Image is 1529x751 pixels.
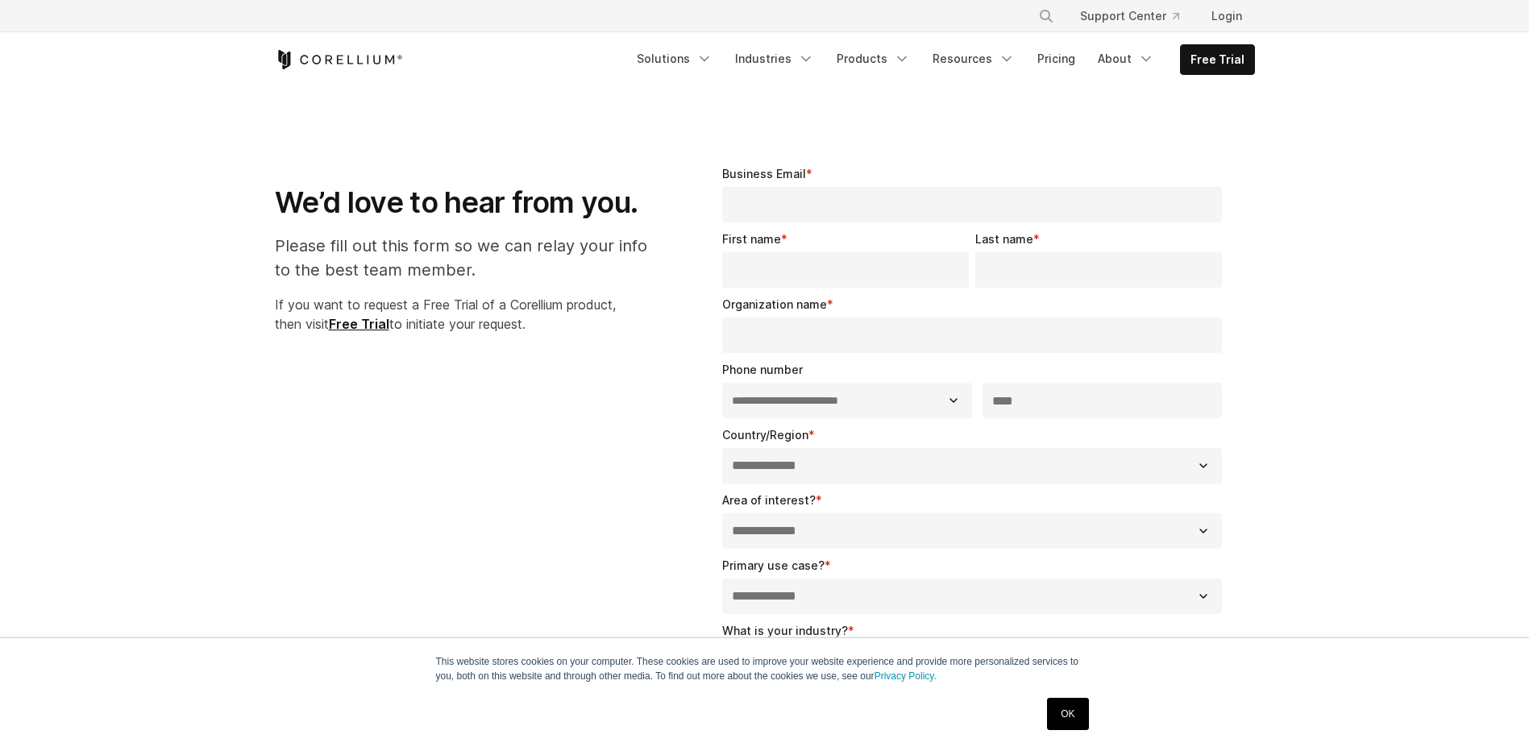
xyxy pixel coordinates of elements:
[1032,2,1061,31] button: Search
[722,297,827,311] span: Organization name
[722,624,848,637] span: What is your industry?
[827,44,920,73] a: Products
[722,493,816,507] span: Area of interest?
[975,232,1033,246] span: Last name
[1028,44,1085,73] a: Pricing
[627,44,722,73] a: Solutions
[722,558,825,572] span: Primary use case?
[275,234,664,282] p: Please fill out this form so we can relay your info to the best team member.
[1047,698,1088,730] a: OK
[275,50,403,69] a: Corellium Home
[1199,2,1255,31] a: Login
[923,44,1024,73] a: Resources
[329,316,389,332] a: Free Trial
[722,428,808,442] span: Country/Region
[1067,2,1192,31] a: Support Center
[722,167,806,180] span: Business Email
[722,232,781,246] span: First name
[722,363,803,376] span: Phone number
[436,654,1094,683] p: This website stores cookies on your computer. These cookies are used to improve your website expe...
[1088,44,1164,73] a: About
[275,185,664,221] h1: We’d love to hear from you.
[627,44,1255,75] div: Navigation Menu
[875,670,937,682] a: Privacy Policy.
[275,295,664,334] p: If you want to request a Free Trial of a Corellium product, then visit to initiate your request.
[1181,45,1254,74] a: Free Trial
[725,44,824,73] a: Industries
[1019,2,1255,31] div: Navigation Menu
